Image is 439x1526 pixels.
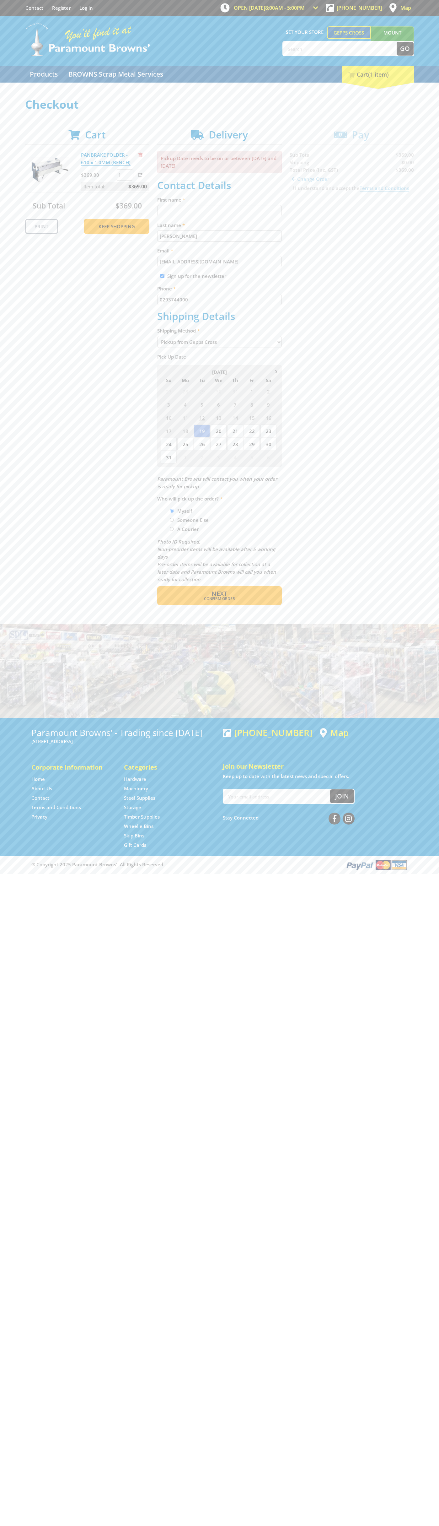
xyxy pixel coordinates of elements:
[25,98,414,111] h1: Checkout
[31,814,47,820] a: Go to the Privacy page
[244,411,260,424] span: 15
[194,385,210,398] span: 29
[260,411,276,424] span: 16
[124,823,153,830] a: Go to the Wheelie Bins page
[161,398,177,411] span: 3
[124,832,144,839] a: Go to the Skip Bins page
[170,509,174,513] input: Please select who will pick up the order.
[211,451,227,463] span: 3
[157,294,282,305] input: Please enter your telephone number.
[234,4,305,11] span: OPEN [DATE]
[194,438,210,450] span: 26
[223,810,355,825] div: Stay Connected
[265,4,305,11] span: 8:00am - 5:00pm
[194,425,210,437] span: 19
[157,196,282,203] label: First name
[175,506,194,516] label: Myself
[31,151,69,189] img: PANBRAKE FOLDER - 610 x 1.0MM (BENCH)
[161,425,177,437] span: 17
[397,42,414,56] button: Go
[223,762,408,771] h5: Join our Newsletter
[157,336,282,348] select: Please select a shipping method.
[227,438,243,450] span: 28
[177,411,193,424] span: 11
[25,66,62,83] a: Go to the Products page
[171,597,268,601] span: Confirm order
[31,763,111,772] h5: Corporate Information
[81,182,149,191] p: Item total:
[157,205,282,216] input: Please enter your first name.
[283,42,397,56] input: Search
[31,738,217,745] p: [STREET_ADDRESS]
[31,795,49,801] a: Go to the Contact page
[260,385,276,398] span: 2
[244,376,260,384] span: Fr
[85,128,106,141] span: Cart
[194,451,210,463] span: 2
[157,179,282,191] h2: Contact Details
[161,438,177,450] span: 24
[157,327,282,334] label: Shipping Method
[157,230,282,242] input: Please enter your last name.
[157,353,282,360] label: Pick Up Date
[25,5,43,11] a: Go to the Contact page
[115,201,142,211] span: $369.00
[211,589,227,598] span: Next
[260,398,276,411] span: 9
[227,385,243,398] span: 31
[25,859,414,871] div: ® Copyright 2025 Paramount Browns'. All Rights Reserved.
[211,376,227,384] span: We
[157,495,282,502] label: Who will pick up the order?
[124,776,146,782] a: Go to the Hardware page
[31,785,52,792] a: Go to the About Us page
[64,66,168,83] a: Go to the BROWNS Scrap Metal Services page
[175,515,211,525] label: Someone Else
[194,411,210,424] span: 12
[194,398,210,411] span: 5
[342,66,414,83] div: Cart
[124,785,148,792] a: Go to the Machinery page
[223,772,408,780] p: Keep up to date with the latest news and special offers.
[157,221,282,229] label: Last name
[81,152,131,166] a: PANBRAKE FOLDER - 610 x 1.0MM (BENCH)
[175,524,201,534] label: A Courier
[244,398,260,411] span: 8
[194,376,210,384] span: Tu
[227,376,243,384] span: Th
[211,398,227,411] span: 6
[170,527,174,531] input: Please select who will pick up the order.
[157,476,277,490] em: Paramount Browns will contact you when your order is ready for pickup
[81,171,115,179] p: $369.00
[25,22,151,57] img: Paramount Browns'
[157,256,282,267] input: Please enter your email address.
[52,5,71,11] a: Go to the registration page
[138,152,142,158] a: Remove from cart
[157,247,282,254] label: Email
[31,728,217,738] h3: Paramount Browns' - Trading since [DATE]
[177,376,193,384] span: Mo
[260,438,276,450] span: 30
[260,425,276,437] span: 23
[128,182,147,191] span: $369.00
[177,425,193,437] span: 18
[31,776,45,782] a: Go to the Home page
[244,451,260,463] span: 5
[177,451,193,463] span: 1
[260,376,276,384] span: Sa
[244,385,260,398] span: 1
[227,451,243,463] span: 4
[157,538,276,582] em: Photo ID Required. Non-preorder items will be available after 5 working days Pre-order items will...
[177,385,193,398] span: 28
[157,285,282,292] label: Phone
[124,814,160,820] a: Go to the Timber Supplies page
[124,842,146,848] a: Go to the Gift Cards page
[211,438,227,450] span: 27
[227,425,243,437] span: 21
[161,376,177,384] span: Su
[282,26,327,38] span: Set your store
[33,201,65,211] span: Sub Total
[211,411,227,424] span: 13
[211,385,227,398] span: 30
[227,411,243,424] span: 14
[84,219,149,234] a: Keep Shopping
